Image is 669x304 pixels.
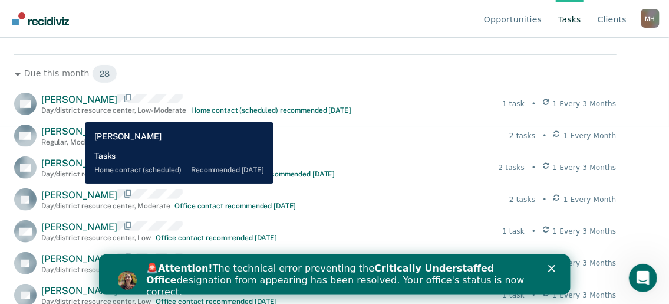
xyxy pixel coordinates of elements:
[99,254,571,295] iframe: Intercom live chat banner
[629,264,657,292] iframe: Intercom live chat
[499,162,525,173] div: 2 tasks
[563,130,617,141] span: 1 Every Month
[41,138,103,146] div: Regular , Moderate
[449,11,461,18] div: Close
[542,194,546,205] div: •
[641,9,660,28] div: M H
[509,130,535,141] div: 2 tasks
[41,221,117,233] span: [PERSON_NAME]
[12,12,69,25] img: Recidiviz
[509,194,535,205] div: 2 tasks
[92,64,117,83] span: 28
[532,99,536,109] div: •
[41,170,170,178] div: Day/district resource center , Moderate
[156,234,277,242] div: Office contact recommended [DATE]
[532,226,536,237] div: •
[532,162,536,173] div: •
[41,158,117,169] span: [PERSON_NAME]
[59,8,114,19] b: Attention!
[532,290,536,300] div: •
[191,106,351,115] div: Home contact (scheduled) recommended [DATE]
[14,64,617,83] div: Due this month 28
[553,226,617,237] span: 1 Every 3 Months
[41,126,117,137] span: [PERSON_NAME]
[553,290,617,300] span: 1 Every 3 Months
[563,194,617,205] span: 1 Every Month
[41,94,117,105] span: [PERSON_NAME]
[41,106,186,115] div: Day/district resource center , Low-Moderate
[553,258,617,269] span: 1 Every 3 Months
[41,285,117,296] span: [PERSON_NAME]
[41,202,170,210] div: Day/district resource center , Moderate
[47,8,434,44] div: 🚨 The technical error preventing the designation from appearing has been resolved. Your office's ...
[41,266,153,274] div: Day/district resource center , High
[553,162,617,173] span: 1 Every 3 Months
[174,170,335,178] div: Home contact (scheduled) recommended [DATE]
[107,138,229,146] div: Office contact recommended [DATE]
[174,202,296,210] div: Office contact recommended [DATE]
[502,226,525,237] div: 1 task
[41,189,117,201] span: [PERSON_NAME]
[641,9,660,28] button: Profile dropdown button
[542,130,546,141] div: •
[41,253,117,264] span: [PERSON_NAME]
[41,234,151,242] div: Day/district resource center , Low
[47,8,396,31] b: Critically Understaffed Office
[553,99,617,109] span: 1 Every 3 Months
[502,290,525,300] div: 1 task
[502,99,525,109] div: 1 task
